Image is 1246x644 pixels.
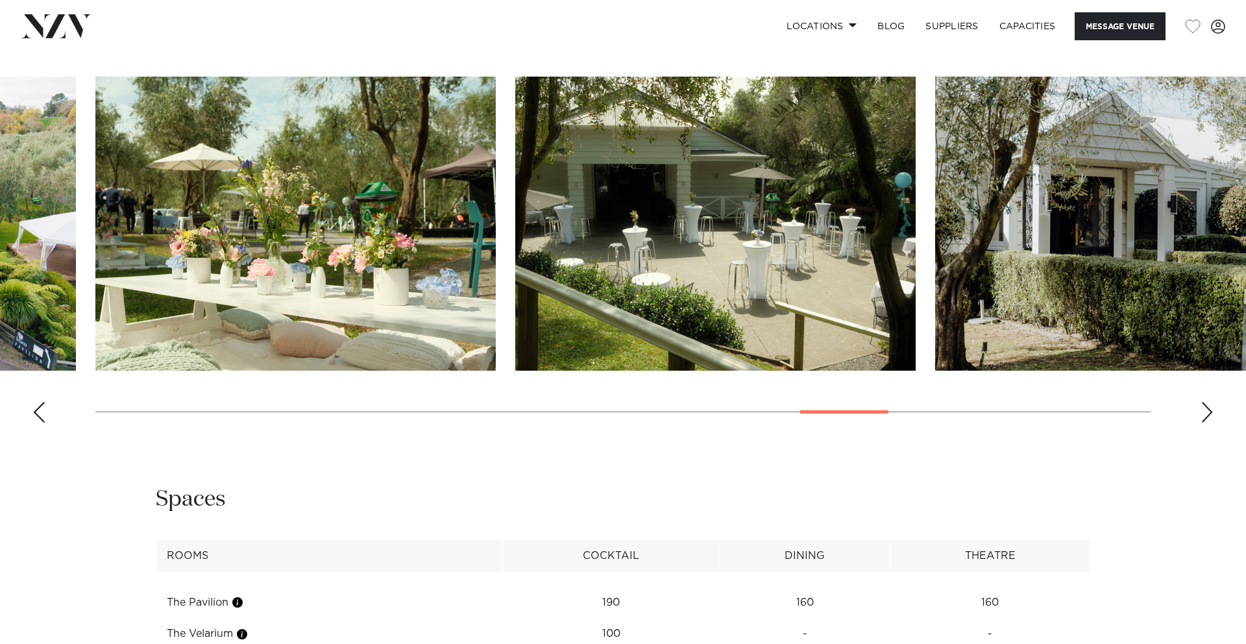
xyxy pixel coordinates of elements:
td: 160 [890,587,1090,619]
th: Rooms [156,540,504,572]
th: Theatre [890,540,1090,572]
swiper-slide: 21 / 30 [95,77,496,371]
img: nzv-logo.png [21,14,92,38]
a: BLOG [867,12,915,40]
a: Capacities [989,12,1066,40]
swiper-slide: 22 / 30 [515,77,916,371]
button: Message Venue [1075,12,1166,40]
h2: Spaces [156,485,226,514]
a: SUPPLIERS [915,12,988,40]
a: Locations [776,12,867,40]
td: 190 [504,587,720,619]
td: 160 [719,587,890,619]
th: Dining [719,540,890,572]
th: Cocktail [504,540,720,572]
td: The Pavilion [156,587,504,619]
